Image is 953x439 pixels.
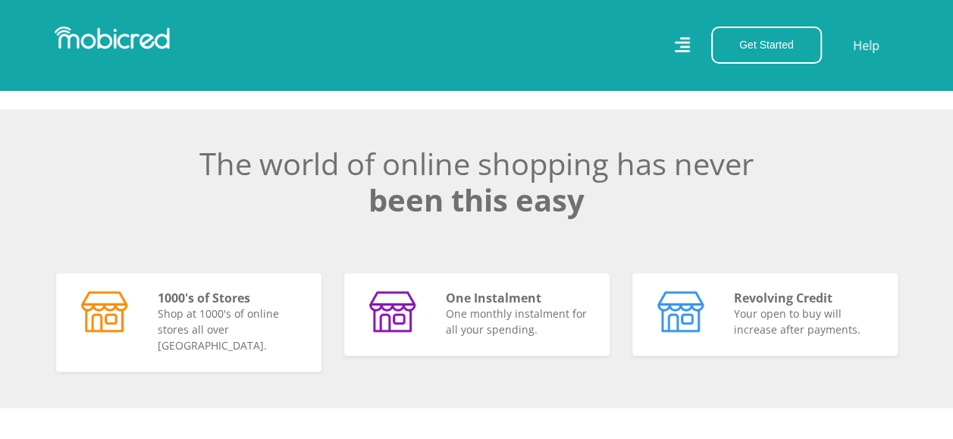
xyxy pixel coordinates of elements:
p: Your open to buy will increase after payments. [734,306,879,337]
span: been this easy [368,179,585,221]
p: One monthly instalment for all your spending. [446,306,591,337]
h2: The world of online shopping has never [56,146,898,218]
h5: Revolving Credit [734,291,879,306]
h5: One Instalment [446,291,591,306]
button: Get Started [711,27,822,64]
h5: 1000's of Stores [158,291,303,306]
p: Shop at 1000's of online stores all over [GEOGRAPHIC_DATA]. [158,306,303,353]
img: Mobicred [55,27,170,49]
a: Help [852,36,880,55]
